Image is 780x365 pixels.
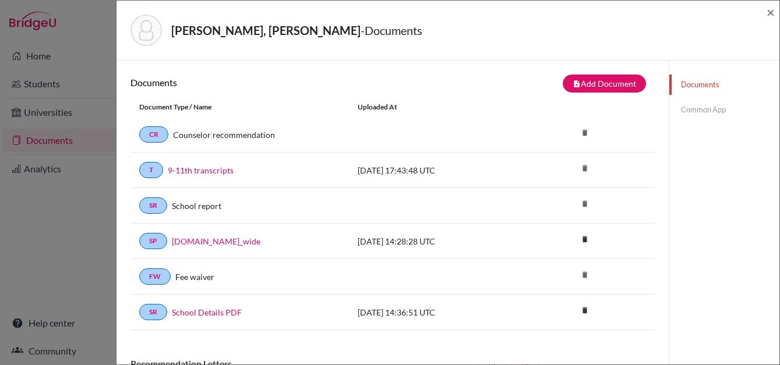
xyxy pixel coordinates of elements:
[349,306,524,318] div: [DATE] 14:36:51 UTC
[173,129,275,141] a: Counselor recommendation
[139,126,168,143] a: CR
[172,235,260,247] a: [DOMAIN_NAME]_wide
[576,231,594,248] i: delete
[139,233,167,249] a: SP
[139,268,171,285] a: FW
[767,3,775,20] span: ×
[573,80,581,88] i: note_add
[139,162,163,178] a: T
[576,302,594,319] i: delete
[576,303,594,319] a: delete
[669,100,779,120] a: Common App
[767,5,775,19] button: Close
[576,195,594,212] i: delete
[168,164,234,176] a: 9-11th transcripts
[349,164,524,176] div: [DATE] 17:43:48 UTC
[349,102,524,112] div: Uploaded at
[563,75,646,93] button: note_addAdd Document
[139,197,167,214] a: SR
[130,102,349,112] div: Document Type / Name
[172,200,221,212] a: School report
[349,235,524,247] div: [DATE] 14:28:28 UTC
[669,75,779,95] a: Documents
[576,124,594,141] i: delete
[171,23,361,37] strong: [PERSON_NAME], [PERSON_NAME]
[172,306,242,318] a: School Details PDF
[361,23,422,37] span: - Documents
[139,304,167,320] a: SR
[175,271,214,283] a: Fee waiver
[576,232,594,248] a: delete
[576,160,594,177] i: delete
[130,77,393,88] h6: Documents
[576,266,594,284] i: delete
